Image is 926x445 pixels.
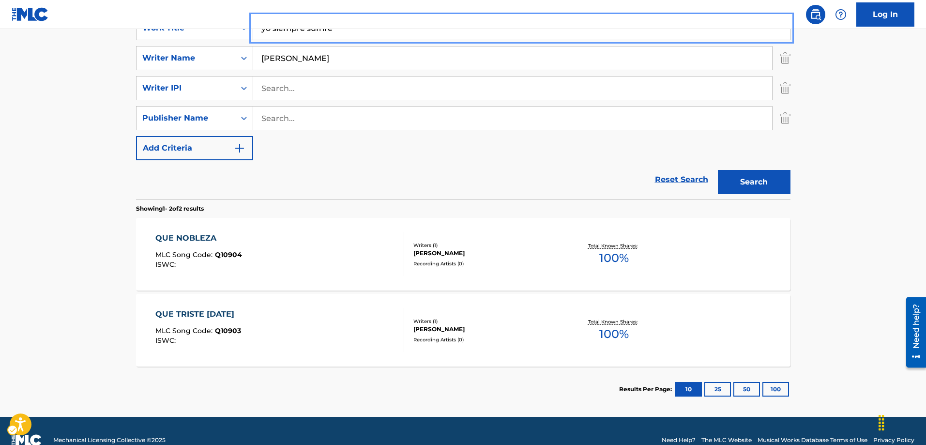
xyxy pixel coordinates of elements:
[704,382,731,397] button: 25
[874,408,889,437] div: Drag
[762,382,789,397] button: 100
[253,77,772,100] input: Search...
[780,106,790,130] img: Delete Criterion
[235,46,253,70] div: On
[136,136,253,160] button: Add Criteria
[155,260,178,269] span: ISWC :
[878,399,926,445] div: Chat Widget
[155,232,242,244] div: QUE NOBLEZA
[835,9,847,20] img: help
[780,46,790,70] img: Delete Criterion
[899,293,926,371] iframe: Iframe | Resource Center
[136,204,204,213] p: Showing 1 - 2 of 2 results
[136,294,790,367] a: QUE TRISTE [DATE]MLC Song Code:Q10903ISWC:Writers (1)[PERSON_NAME]Recording Artists (0)Total Know...
[53,436,166,445] span: Mechanical Licensing Collective © 2025
[12,7,49,21] img: MLC Logo
[142,112,229,124] div: Publisher Name
[588,242,640,249] p: Total Known Shares:
[155,308,241,320] div: QUE TRISTE [DATE]
[662,436,696,445] a: Need Help?
[413,260,560,267] div: Recording Artists ( 0 )
[413,325,560,334] div: [PERSON_NAME]
[701,436,752,445] a: The MLC Website
[235,77,253,100] div: On
[155,336,178,345] span: ISWC :
[253,46,772,70] input: Search...
[155,250,215,259] span: MLC Song Code :
[619,385,674,394] p: Results Per Page:
[599,249,629,267] span: 100 %
[675,382,702,397] button: 10
[758,436,867,445] a: Musical Works Database Terms of Use
[856,2,914,27] a: Log In
[599,325,629,343] span: 100 %
[234,142,245,154] img: 9d2ae6d4665cec9f34b9.svg
[650,169,713,190] a: Reset Search
[873,436,914,445] a: Privacy Policy
[142,52,229,64] div: Writer Name
[235,107,253,130] div: On
[155,326,215,335] span: MLC Song Code :
[718,170,790,194] button: Search
[588,318,640,325] p: Total Known Shares:
[136,218,790,291] a: QUE NOBLEZAMLC Song Code:Q10904ISWC:Writers (1)[PERSON_NAME]Recording Artists (0)Total Known Shar...
[136,16,790,199] form: Search Form
[215,250,242,259] span: Q10904
[413,242,560,249] div: Writers ( 1 )
[413,249,560,258] div: [PERSON_NAME]
[253,107,772,130] input: Search...
[810,9,821,20] img: search
[733,382,760,397] button: 50
[780,76,790,100] img: Delete Criterion
[413,318,560,325] div: Writers ( 1 )
[142,82,229,94] div: Writer IPI
[215,326,241,335] span: Q10903
[878,399,926,445] iframe: Hubspot Iframe
[413,336,560,343] div: Recording Artists ( 0 )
